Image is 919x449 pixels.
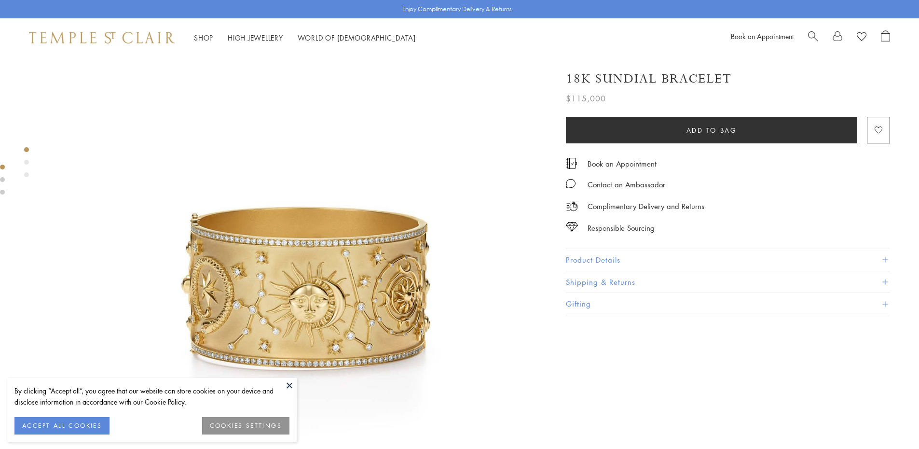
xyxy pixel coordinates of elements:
button: Shipping & Returns [566,271,890,293]
img: Temple St. Clair [29,32,175,43]
div: Product gallery navigation [24,145,29,185]
img: MessageIcon-01_2.svg [566,179,576,188]
span: Add to bag [686,125,737,136]
a: ShopShop [194,33,213,42]
div: Responsible Sourcing [588,222,655,234]
p: Enjoy Complimentary Delivery & Returns [402,4,512,14]
nav: Main navigation [194,32,416,44]
div: By clicking “Accept all”, you agree that our website can store cookies on your device and disclos... [14,385,289,407]
p: Complimentary Delivery and Returns [588,200,704,212]
a: View Wishlist [857,30,866,45]
a: High JewelleryHigh Jewellery [228,33,283,42]
a: World of [DEMOGRAPHIC_DATA]World of [DEMOGRAPHIC_DATA] [298,33,416,42]
span: $115,000 [566,92,606,105]
button: ACCEPT ALL COOKIES [14,417,110,435]
a: Search [808,30,818,45]
h1: 18K Sundial Bracelet [566,70,732,87]
img: icon_appointment.svg [566,158,577,169]
button: Gifting [566,293,890,315]
div: Contact an Ambassador [588,179,665,191]
a: Open Shopping Bag [881,30,890,45]
a: Book an Appointment [588,158,657,169]
iframe: Gorgias live chat messenger [871,404,909,439]
button: Product Details [566,249,890,271]
a: Book an Appointment [731,31,794,41]
img: icon_delivery.svg [566,200,578,212]
button: Add to bag [566,117,857,143]
button: COOKIES SETTINGS [202,417,289,435]
img: icon_sourcing.svg [566,222,578,232]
